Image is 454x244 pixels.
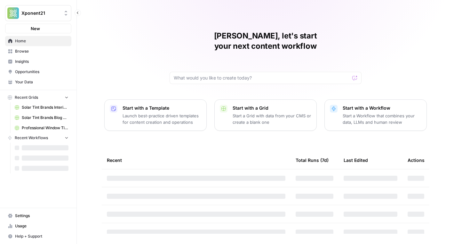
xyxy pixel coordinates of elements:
[7,7,19,19] img: Xponent21 Logo
[344,151,368,169] div: Last Edited
[233,105,311,111] p: Start with a Grid
[22,105,68,110] span: Solar Tint Brands Interior Page Content
[170,31,362,51] h1: [PERSON_NAME], let's start your next content workflow
[12,102,71,113] a: Solar Tint Brands Interior Page Content
[5,46,71,56] a: Browse
[31,25,40,32] span: New
[174,75,350,81] input: What would you like to create today?
[12,113,71,123] a: Solar Tint Brands Blog Workflows
[22,125,68,131] span: Professional Window Tinting
[343,113,421,125] p: Start a Workflow that combines your data, LLMs and human review
[104,99,207,131] button: Start with a TemplateLaunch best-practice driven templates for content creation and operations
[15,38,68,44] span: Home
[343,105,421,111] p: Start with a Workflow
[5,36,71,46] a: Home
[408,151,425,169] div: Actions
[5,231,71,241] button: Help + Support
[5,211,71,221] a: Settings
[15,223,68,229] span: Usage
[233,113,311,125] p: Start a Grid with data from your CMS or create a blank one
[296,151,329,169] div: Total Runs (7d)
[5,221,71,231] a: Usage
[5,77,71,87] a: Your Data
[22,115,68,121] span: Solar Tint Brands Blog Workflows
[12,123,71,133] a: Professional Window Tinting
[15,95,38,100] span: Recent Grids
[5,56,71,67] a: Insights
[5,93,71,102] button: Recent Grids
[123,105,201,111] p: Start with a Template
[15,59,68,64] span: Insights
[15,233,68,239] span: Help + Support
[15,79,68,85] span: Your Data
[5,5,71,21] button: Workspace: Xponent21
[324,99,427,131] button: Start with a WorkflowStart a Workflow that combines your data, LLMs and human review
[5,67,71,77] a: Opportunities
[214,99,317,131] button: Start with a GridStart a Grid with data from your CMS or create a blank one
[15,213,68,219] span: Settings
[5,133,71,143] button: Recent Workflows
[15,135,48,141] span: Recent Workflows
[107,151,285,169] div: Recent
[123,113,201,125] p: Launch best-practice driven templates for content creation and operations
[15,69,68,75] span: Opportunities
[21,10,60,16] span: Xponent21
[15,48,68,54] span: Browse
[5,24,71,33] button: New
